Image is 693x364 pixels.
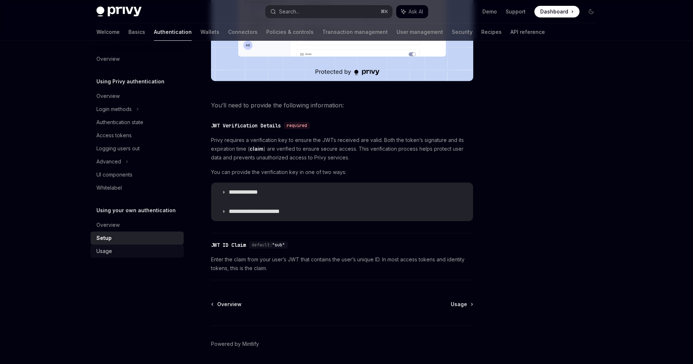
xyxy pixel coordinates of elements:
[96,105,132,114] div: Login methods
[279,7,299,16] div: Search...
[96,234,112,242] div: Setup
[96,206,176,215] h5: Using your own authentication
[250,146,263,152] a: claim
[272,242,285,248] span: "sub"
[91,181,184,194] a: Whitelabel
[96,144,140,153] div: Logging users out
[396,5,428,18] button: Ask AI
[585,6,597,17] button: Toggle dark mode
[154,23,192,41] a: Authentication
[211,122,281,129] div: JWT Verification Details
[96,221,120,229] div: Overview
[96,7,142,17] img: dark logo
[397,23,443,41] a: User management
[96,170,132,179] div: UI components
[506,8,526,15] a: Support
[96,131,132,140] div: Access tokens
[451,301,467,308] span: Usage
[211,340,259,348] a: Powered by Mintlify
[534,6,580,17] a: Dashboard
[322,23,388,41] a: Transaction management
[217,301,242,308] span: Overview
[540,8,568,15] span: Dashboard
[96,55,120,63] div: Overview
[284,122,310,129] div: required
[381,9,388,15] span: ⌘ K
[91,52,184,66] a: Overview
[96,77,164,86] h5: Using Privy authentication
[96,183,122,192] div: Whitelabel
[212,301,242,308] a: Overview
[409,8,423,15] span: Ask AI
[128,23,145,41] a: Basics
[482,8,497,15] a: Demo
[91,245,184,258] a: Usage
[252,242,272,248] span: default:
[96,92,120,100] div: Overview
[96,157,121,166] div: Advanced
[91,218,184,232] a: Overview
[96,247,112,256] div: Usage
[510,23,545,41] a: API reference
[265,5,393,18] button: Search...⌘K
[451,301,473,308] a: Usage
[211,136,473,162] span: Privy requires a verification key to ensure the JWTs received are valid. Both the token’s signatu...
[228,23,258,41] a: Connectors
[91,232,184,245] a: Setup
[211,168,473,177] span: You can provide the verification key in one of two ways:
[91,168,184,181] a: UI components
[91,142,184,155] a: Logging users out
[200,23,219,41] a: Wallets
[481,23,502,41] a: Recipes
[211,241,246,249] div: JWT ID Claim
[91,116,184,129] a: Authentication state
[91,90,184,103] a: Overview
[96,118,143,127] div: Authentication state
[91,129,184,142] a: Access tokens
[266,23,314,41] a: Policies & controls
[452,23,473,41] a: Security
[96,23,120,41] a: Welcome
[211,255,473,273] span: Enter the claim from your user’s JWT that contains the user’s unique ID. In most access tokens an...
[211,100,473,110] span: You’ll need to provide the following information:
